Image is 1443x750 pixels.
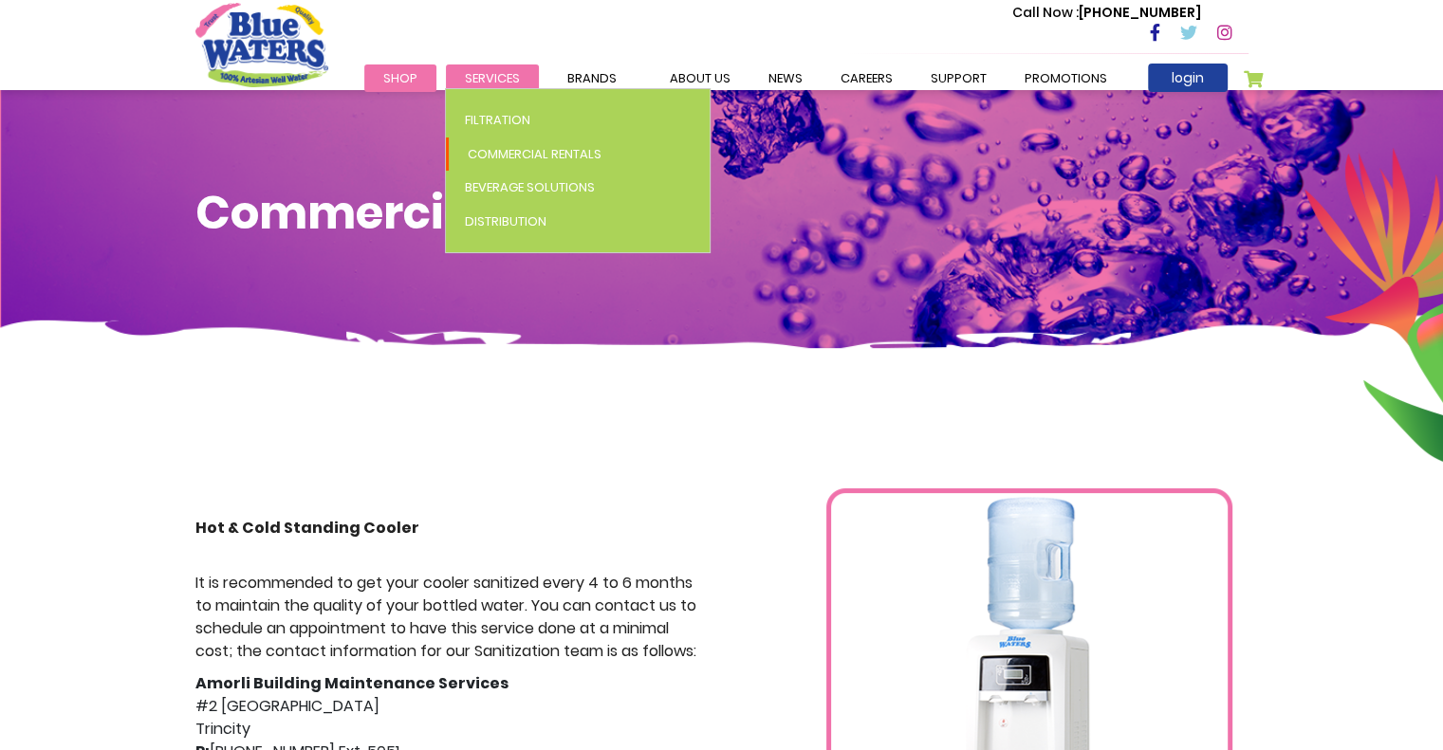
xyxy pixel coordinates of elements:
[195,517,419,539] strong: Hot & Cold Standing Cooler
[195,3,328,86] a: store logo
[195,186,1249,241] h1: Commercial Rentals
[468,145,601,163] span: Commercial Rentals
[465,178,595,196] span: Beverage Solutions
[912,64,1006,92] a: support
[1006,64,1126,92] a: Promotions
[1012,3,1201,23] p: [PHONE_NUMBER]
[195,672,509,694] strong: Amorli Building Maintenance Services
[383,69,417,87] span: Shop
[465,69,520,87] span: Services
[651,64,749,92] a: about us
[465,212,546,230] span: Distribution
[749,64,822,92] a: News
[1148,64,1228,92] a: login
[1012,3,1079,22] span: Call Now :
[822,64,912,92] a: careers
[465,111,530,129] span: Filtration
[567,69,617,87] span: Brands
[195,572,708,663] p: It is recommended to get your cooler sanitized every 4 to 6 months to maintain the quality of you...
